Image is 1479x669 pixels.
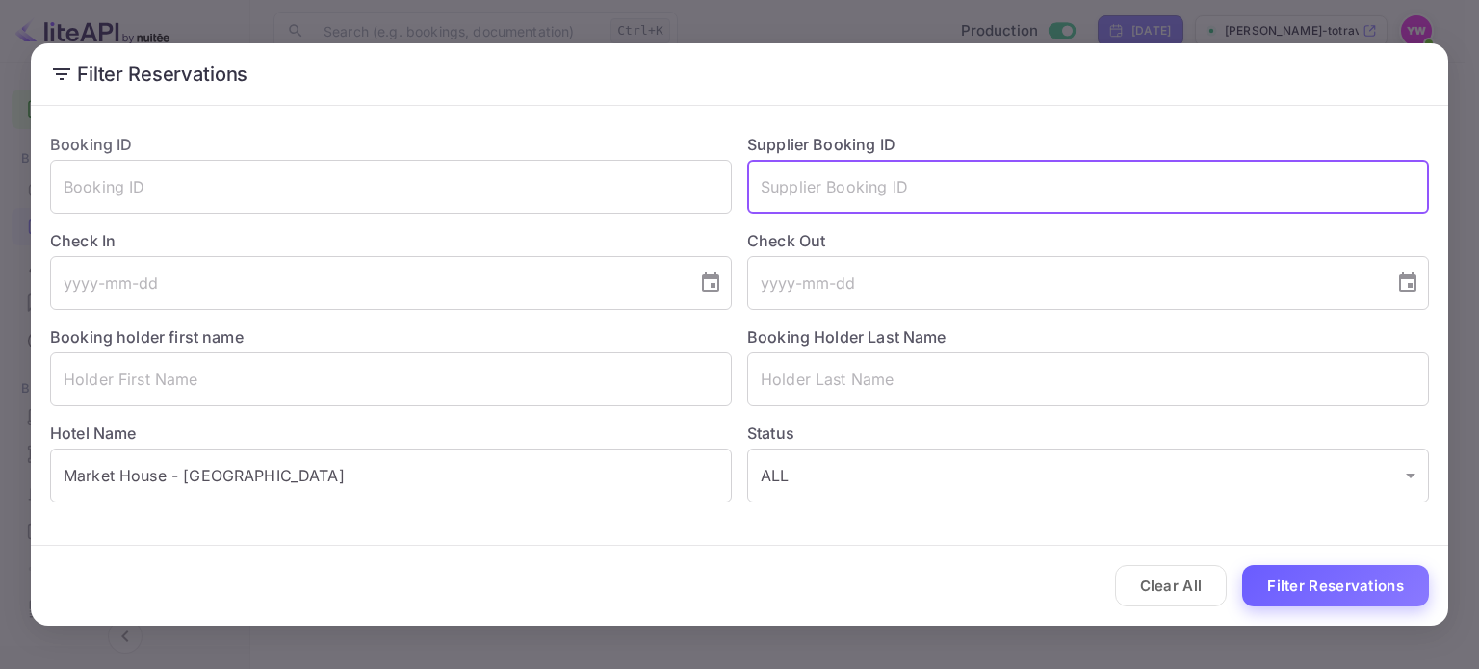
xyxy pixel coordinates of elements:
button: Choose date [691,264,730,302]
input: Hotel Name [50,449,732,502]
input: Supplier Booking ID [747,160,1429,214]
label: Check In [50,229,732,252]
div: ALL [747,449,1429,502]
label: Booking ID [50,135,133,154]
label: Supplier Booking ID [747,135,895,154]
input: Holder First Name [50,352,732,406]
button: Choose date [1388,264,1427,302]
label: Booking holder first name [50,327,244,347]
input: Holder Last Name [747,352,1429,406]
button: Filter Reservations [1242,565,1429,606]
label: Status [747,422,1429,445]
button: Clear All [1115,565,1228,606]
label: Check Out [747,229,1429,252]
h2: Filter Reservations [31,43,1448,105]
label: Hotel Name [50,424,137,443]
input: yyyy-mm-dd [50,256,684,310]
label: Booking Holder Last Name [747,327,947,347]
input: yyyy-mm-dd [747,256,1381,310]
input: Booking ID [50,160,732,214]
